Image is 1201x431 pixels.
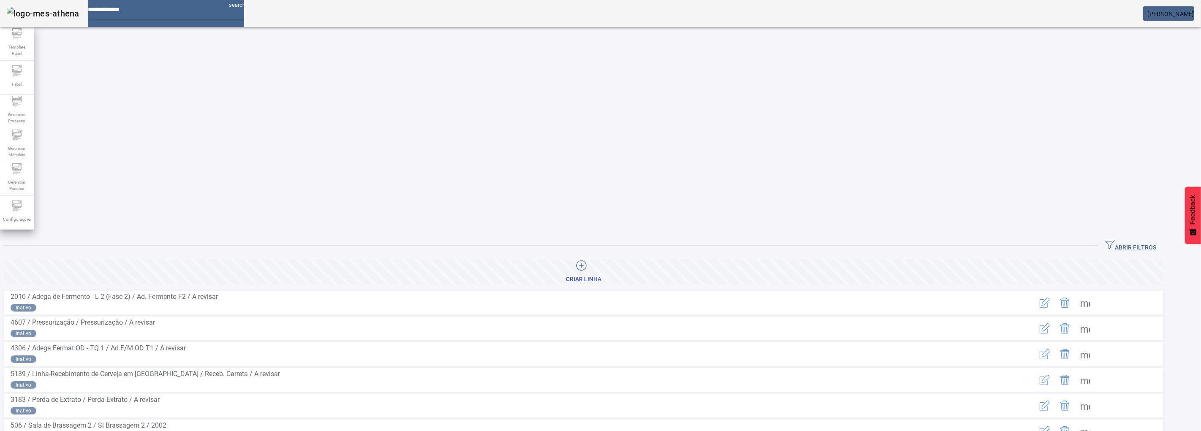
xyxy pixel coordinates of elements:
span: Configurações [0,214,33,225]
span: Inativo [16,381,31,389]
button: Delete [1055,293,1075,313]
span: [PERSON_NAME] [1148,11,1194,17]
span: Gerenciar Paradas [4,176,30,194]
button: Feedback - Mostrar pesquisa [1185,187,1201,244]
span: 2010 / Adega de Fermento - L 2 (Fase 2) / Ad. Fermento F2 / A revisar [11,293,218,301]
span: ABRIR FILTROS [1105,239,1156,252]
span: Template Fabril [4,41,30,59]
button: Mais [1075,396,1095,416]
span: Gerenciar Processo [4,109,30,127]
span: 4306 / Adega Fermat OD - TQ 1 / Ad.F/M OD T1 / A revisar [11,344,186,352]
img: logo-mes-athena [7,7,79,20]
div: Criar linha [566,275,601,284]
button: Delete [1055,344,1075,364]
button: Delete [1055,370,1075,390]
span: 5139 / Linha-Recebimento de Cerveja em [GEOGRAPHIC_DATA] / Receb. Carreta / A revisar [11,370,280,378]
span: Gerenciar Materiais [4,143,30,160]
span: Inativo [16,330,31,337]
button: Delete [1055,318,1075,339]
span: 4607 / Pressurização / Pressurização / A revisar [11,318,155,326]
span: Inativo [16,355,31,363]
button: ABRIR FILTROS [1098,238,1163,253]
button: Mais [1075,293,1095,313]
span: 506 / Sala de Brassagem 2 / Sl Brassagem 2 / 2002 [11,421,166,429]
button: Delete [1055,396,1075,416]
span: Inativo [16,304,31,312]
span: Inativo [16,407,31,415]
span: Feedback [1189,195,1197,225]
button: Mais [1075,370,1095,390]
span: Fabril [9,79,24,90]
button: Criar linha [4,260,1163,284]
button: Mais [1075,318,1095,339]
span: 3183 / Perda de Extrato / Perda Extrato / A revisar [11,396,160,404]
button: Mais [1075,344,1095,364]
